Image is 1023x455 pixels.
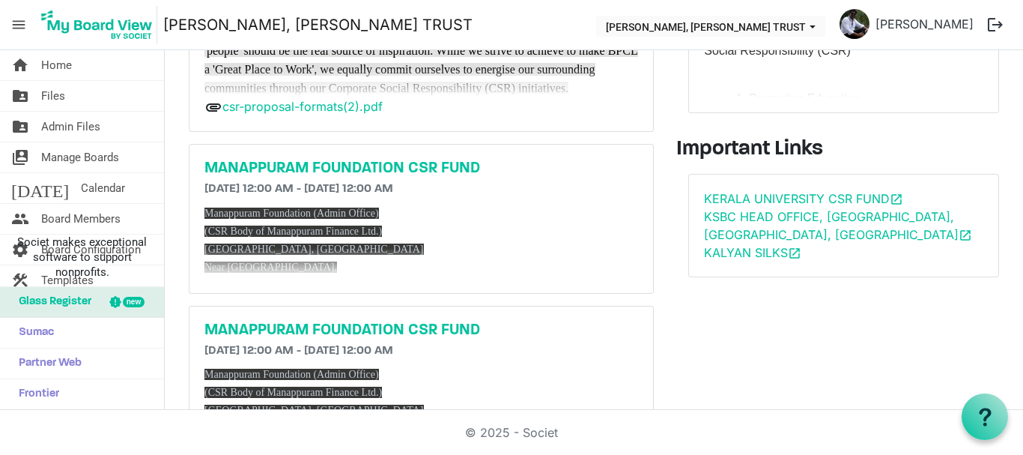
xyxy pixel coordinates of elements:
[704,25,947,57] span: HSBC Mutual Fund is committed to Corporate Social Responsibility (CSR)
[163,10,473,40] a: [PERSON_NAME], [PERSON_NAME] TRUST
[596,16,825,37] button: THERESA BHAVAN, IMMANUEL CHARITABLE TRUST dropdownbutton
[204,344,638,358] h6: [DATE] 12:00 AM - [DATE] 12:00 AM
[840,9,869,39] img: hSUB5Hwbk44obJUHC4p8SpJiBkby1CPMa6WHdO4unjbwNk2QqmooFCj6Eu6u6-Q6MUaBHHRodFmU3PnQOABFnA_thumb.png
[41,204,121,234] span: Board Members
[204,262,337,273] span: Near [GEOGRAPHIC_DATA],
[465,425,558,440] a: © 2025 - Societ
[41,50,72,80] span: Home
[41,142,119,172] span: Manage Boards
[204,208,379,219] span: Manappuram Foundation (Admin Office)
[11,379,59,409] span: Frontier
[704,245,801,260] a: KALYAN SILKSopen_in_new
[123,297,145,307] div: new
[11,50,29,80] span: home
[204,160,638,178] a: MANAPPURAM FOUNDATION CSR FUND
[704,209,972,242] a: KSBC HEAD OFFICE, [GEOGRAPHIC_DATA],[GEOGRAPHIC_DATA], [GEOGRAPHIC_DATA]open_in_new
[204,405,424,416] span: [GEOGRAPHIC_DATA], [GEOGRAPHIC_DATA]
[11,287,91,317] span: Glass Register
[704,191,903,206] a: KERALA UNIVERSITY CSR FUNDopen_in_new
[204,98,222,116] span: attachment
[11,349,82,379] span: Partner Web
[11,142,29,172] span: switch_account
[11,81,29,111] span: folder_shared
[11,112,29,142] span: folder_shared
[37,6,157,43] img: My Board View Logo
[204,369,379,380] span: Manappuram Foundation (Admin Office)
[869,9,980,39] a: [PERSON_NAME]
[41,81,65,111] span: Files
[81,173,125,203] span: Calendar
[204,25,638,94] span: At Bharat Petroleum, we strongly believe in the social responsibility of business and that 'peopl...
[788,247,801,260] span: open_in_new
[204,182,638,196] h6: [DATE] 12:00 AM - [DATE] 12:00 AM
[204,244,424,255] span: [GEOGRAPHIC_DATA], [GEOGRAPHIC_DATA]
[11,318,54,348] span: Sumac
[37,6,163,43] a: My Board View Logo
[980,9,1011,40] button: logout
[11,173,69,203] span: [DATE]
[11,204,29,234] span: people
[7,235,157,280] span: Societ makes exceptional software to support nonprofits.
[41,112,100,142] span: Admin Files
[222,99,383,114] a: csr-proposal-formats(2).pdf
[890,193,903,206] span: open_in_new
[204,226,382,237] span: (CSR Body of Manappuram Finance Ltd.)
[204,322,638,340] a: MANAPPURAM FOUNDATION CSR FUND
[676,137,1011,163] h3: Important Links
[959,229,972,242] span: open_in_new
[204,387,382,398] span: (CSR Body of Manappuram Finance Ltd.)
[4,10,33,39] span: menu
